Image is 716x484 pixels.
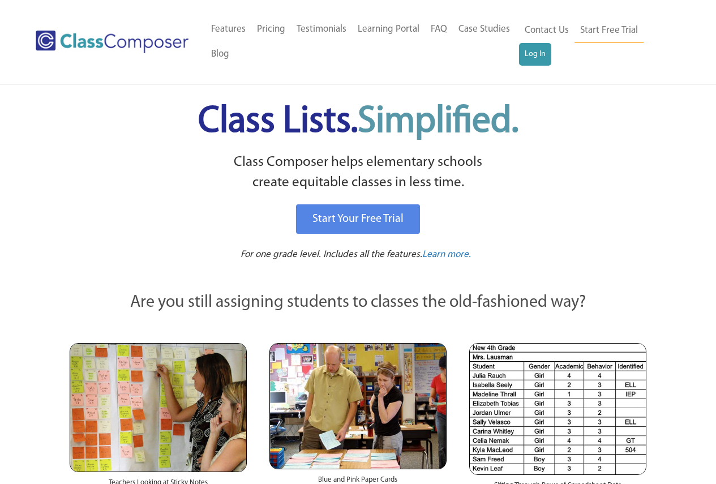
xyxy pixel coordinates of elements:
p: Are you still assigning students to classes the old-fashioned way? [70,290,647,315]
a: FAQ [425,17,453,42]
img: Spreadsheets [469,343,646,475]
a: Start Your Free Trial [296,204,420,234]
span: For one grade level. Includes all the features. [241,250,422,259]
img: Class Composer [36,31,188,53]
p: Class Composer helps elementary schools create equitable classes in less time. [68,152,649,194]
a: Testimonials [291,17,352,42]
a: Pricing [251,17,291,42]
a: Learn more. [422,248,471,262]
a: Contact Us [519,18,574,43]
span: Simplified. [358,104,518,140]
a: Start Free Trial [574,18,644,44]
a: Learning Portal [352,17,425,42]
a: Case Studies [453,17,516,42]
span: Start Your Free Trial [312,213,404,225]
span: Class Lists. [198,104,518,140]
img: Teachers Looking at Sticky Notes [70,343,247,472]
a: Features [205,17,251,42]
nav: Header Menu [205,17,519,67]
nav: Header Menu [519,18,672,66]
a: Log In [519,43,551,66]
span: Learn more. [422,250,471,259]
img: Blue and Pink Paper Cards [269,343,447,469]
a: Blog [205,42,235,67]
